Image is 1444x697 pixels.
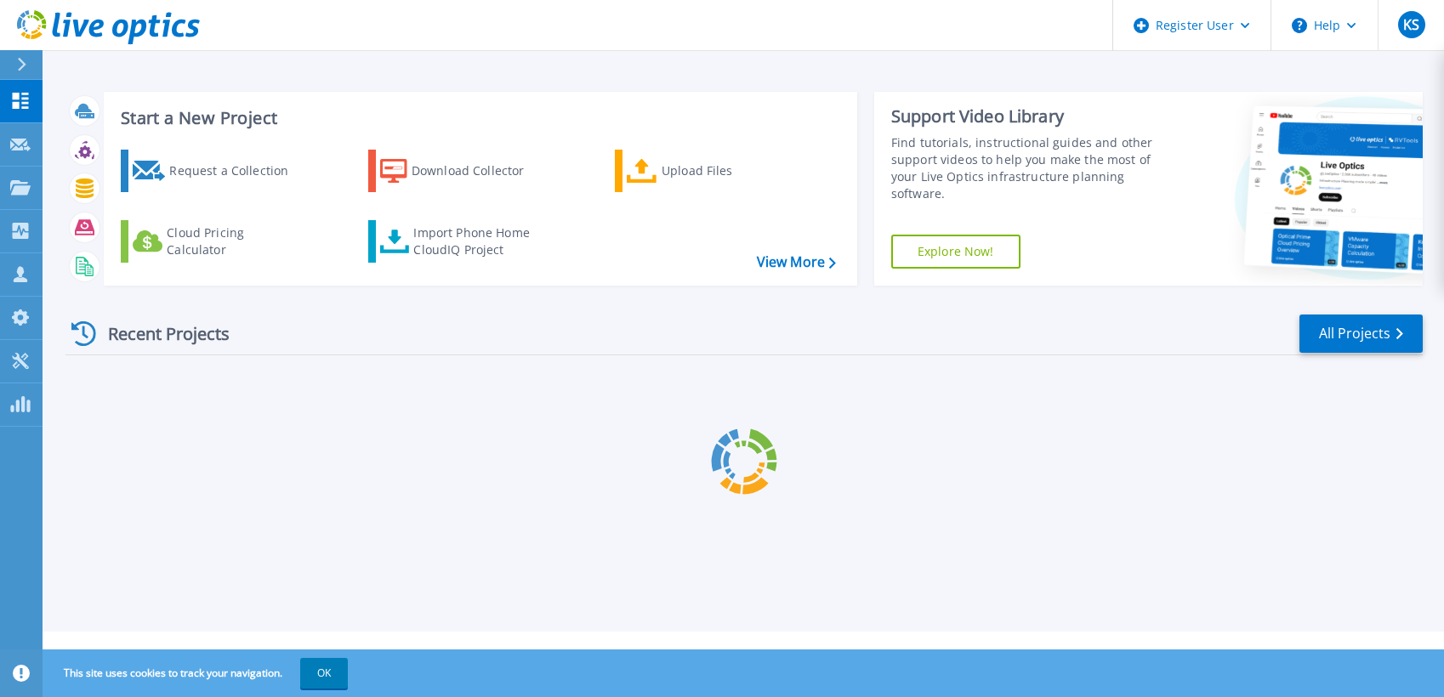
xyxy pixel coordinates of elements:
[615,150,804,192] a: Upload Files
[757,254,836,270] a: View More
[300,658,348,688] button: OK
[47,658,348,688] span: This site uses cookies to track your navigation.
[891,134,1168,202] div: Find tutorials, instructional guides and other support videos to help you make the most of your L...
[121,150,310,192] a: Request a Collection
[65,313,253,354] div: Recent Projects
[121,220,310,263] a: Cloud Pricing Calculator
[368,150,558,192] a: Download Collector
[891,235,1020,269] a: Explore Now!
[412,154,548,188] div: Download Collector
[1403,18,1419,31] span: KS
[413,224,546,258] div: Import Phone Home CloudIQ Project
[1299,314,1423,353] a: All Projects
[167,224,303,258] div: Cloud Pricing Calculator
[891,105,1168,127] div: Support Video Library
[169,154,305,188] div: Request a Collection
[662,154,798,188] div: Upload Files
[121,109,835,127] h3: Start a New Project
